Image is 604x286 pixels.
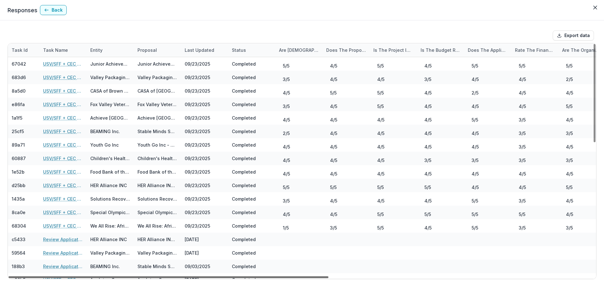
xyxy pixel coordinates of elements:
[232,128,256,135] div: Completed
[283,224,289,231] p: 1 / 5
[181,152,228,165] div: 09/23/2025
[228,47,250,53] div: Status
[181,206,228,219] div: 09/23/2025
[377,184,384,191] p: 5 / 5
[370,43,417,57] div: Is the project in a geographic region the foundation supports?
[232,74,256,81] div: Completed
[12,88,25,94] div: 8a5d0
[511,43,558,57] div: Rate the financial sustainability of the applicant.
[283,211,290,218] p: 4 / 5
[181,260,228,273] div: 09/03/2025
[275,43,322,57] div: Are [DEMOGRAPHIC_DATA] Venture team members or shareholders giving their own time, talent, or fin...
[90,182,127,189] div: HER Alliance INC
[330,184,337,191] p: 5 / 5
[43,101,83,108] a: USV/SFF + CEC Review
[228,43,275,57] div: Status
[424,76,431,83] p: 3 / 5
[43,155,83,162] a: USV/SFF + CEC Review
[283,103,290,110] p: 3 / 5
[90,74,130,81] div: Valley Packaging Industries, Inc
[330,103,337,110] p: 4 / 5
[232,115,256,121] div: Completed
[134,43,181,57] div: Proposal
[137,209,177,216] div: Special Olympics [US_STATE], INC. - 2025 - Grant Application
[181,219,228,233] div: 09/23/2025
[519,143,526,150] p: 3 / 5
[12,209,25,216] div: 8ca0e
[8,6,37,14] p: Responses
[232,209,256,216] div: Completed
[330,76,337,83] p: 4 / 5
[472,224,478,231] p: 5 / 5
[232,61,256,67] div: Completed
[181,111,228,125] div: 09/23/2025
[8,43,39,57] div: Task Id
[39,43,87,57] div: Task Name
[12,236,25,243] div: c5433
[566,197,573,204] p: 4 / 5
[12,250,25,256] div: 59564
[472,103,479,110] p: 4 / 5
[12,128,24,135] div: 25cf5
[566,62,573,69] p: 5 / 5
[377,62,384,69] p: 5 / 5
[137,142,177,148] div: Youth Go Inc - 2025 - Grant Application
[330,211,337,218] p: 4 / 5
[232,142,256,148] div: Completed
[181,192,228,206] div: 09/23/2025
[232,182,256,189] div: Completed
[232,169,256,175] div: Completed
[90,101,130,108] div: Fox Valley Veterans Council, Inc.
[377,197,384,204] p: 4 / 5
[519,89,526,96] p: 4 / 5
[43,250,83,256] a: Review Application
[12,155,26,162] div: 60887
[90,115,130,121] div: Achieve [GEOGRAPHIC_DATA]
[90,88,130,94] div: CASA of Brown County, Inc.
[283,170,290,177] p: 4 / 5
[43,196,83,202] a: USV/SFF + CEC Review
[137,169,177,175] div: Food Bank of the Rockies Inc - 2025 - Grant Application
[90,196,130,202] div: Solutions Recovery, Inc.
[424,197,432,204] p: 4 / 5
[377,89,384,96] p: 5 / 5
[12,182,25,189] div: d25bb
[12,61,26,67] div: 67042
[424,224,432,231] p: 4 / 5
[330,130,337,137] p: 4 / 5
[137,182,177,189] div: HER Alliance INC - 2025 - Grant Application
[90,142,119,148] div: Youth Go Inc
[87,47,106,53] div: Entity
[181,43,228,57] div: Last Updated
[137,101,177,108] div: Fox Valley Veterans Council, Inc. - 2025 - Grant Application
[330,170,337,177] p: 4 / 5
[464,43,511,57] div: Does the applicant have other funding sources?
[424,170,432,177] p: 4 / 5
[43,115,83,121] a: USV/SFF + CEC Review
[472,62,478,69] p: 5 / 5
[566,143,573,150] p: 4 / 5
[137,128,177,135] div: Stable Minds Support 2025
[90,209,130,216] div: Special Olympics [US_STATE], INC.
[566,157,573,164] p: 3 / 5
[232,88,256,94] div: Completed
[519,103,526,110] p: 4 / 5
[322,43,370,57] div: Does the proposal align with the vital conditions necessary to create a thriving community and fo...
[566,224,573,231] p: 3 / 5
[137,74,177,81] div: Valley Packaging Industries, Inc - 2025 - Grant Application
[377,116,384,123] p: 4 / 5
[377,224,384,231] p: 5 / 5
[232,236,256,243] div: Completed
[566,184,573,191] p: 5 / 5
[43,263,83,270] a: Review Application
[181,47,218,53] div: Last Updated
[43,88,83,94] a: USV/SFF + CEC Review
[519,130,526,137] p: 3 / 5
[90,169,130,175] div: Food Bank of the Rockies Inc
[377,211,384,218] p: 5 / 5
[566,89,573,96] p: 4 / 5
[377,157,384,164] p: 4 / 5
